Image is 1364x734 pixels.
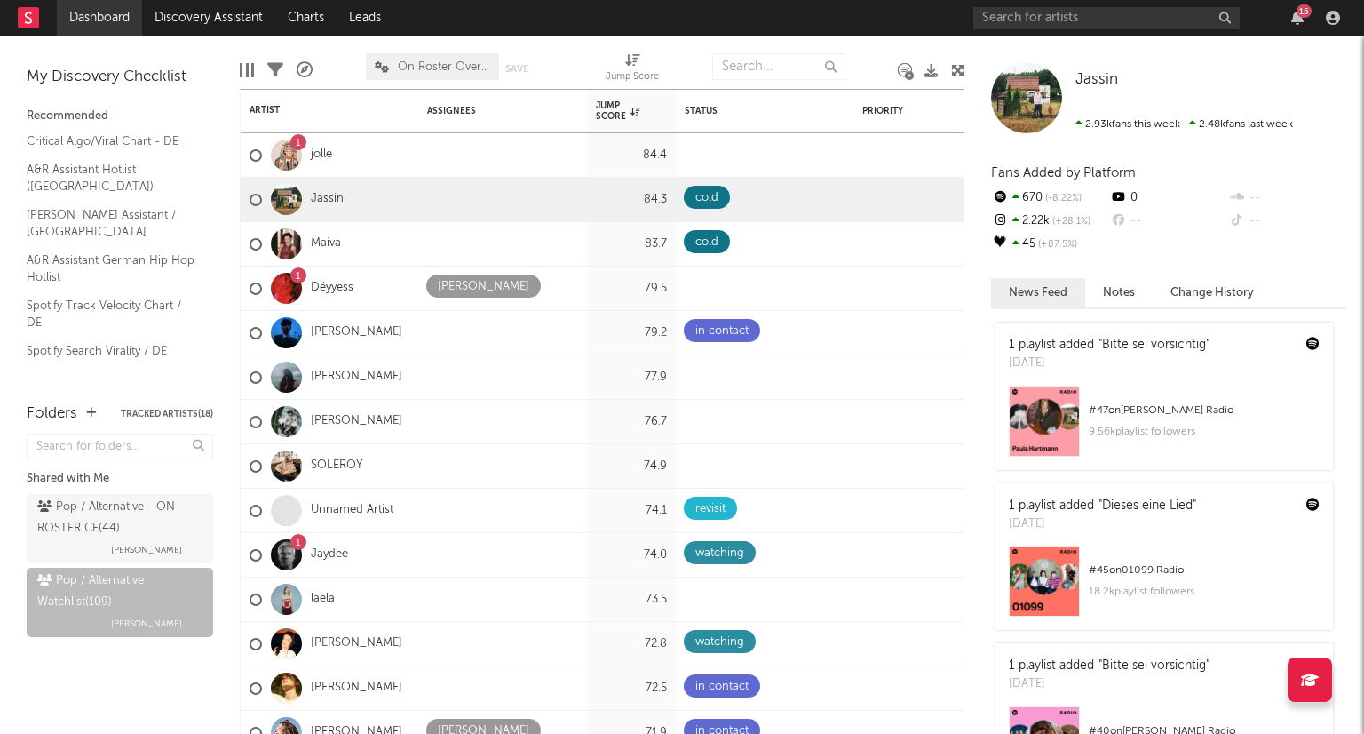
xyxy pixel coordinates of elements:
[596,145,667,166] div: 84.4
[1075,119,1293,130] span: 2.48k fans last week
[973,7,1240,29] input: Search for artists
[596,500,667,522] div: 74.1
[596,278,667,299] div: 79.5
[695,232,718,253] div: cold
[596,678,667,699] div: 72.5
[1009,675,1209,693] div: [DATE]
[297,44,313,96] div: A&R Pipeline
[596,411,667,433] div: 76.7
[250,105,383,116] div: Artist
[991,166,1136,180] span: Fans Added by Platform
[240,44,254,96] div: Edit Columns
[427,106,551,116] div: Assignees
[596,634,667,655] div: 72.8
[27,132,195,151] a: Critical Algo/Viral Chart - DE
[311,414,402,429] a: [PERSON_NAME]
[311,281,353,296] a: Déyyess
[606,44,659,96] div: Jump Score
[862,106,933,116] div: Priority
[1043,194,1082,203] span: -8.22 %
[27,434,213,459] input: Search for folders...
[995,546,1333,630] a: #45on01099 Radio18.2kplaylist followers
[27,251,195,287] a: A&R Assistant German Hip Hop Hotlist
[596,323,667,344] div: 79.2
[311,459,362,474] a: SOLEROY
[1089,421,1320,443] div: 9.56k playlist followers
[1089,560,1320,581] div: # 45 on 01099 Radio
[1075,72,1118,87] span: Jassin
[1228,210,1346,233] div: --
[1009,497,1196,515] div: 1 playlist added
[27,106,213,127] div: Recommended
[1009,515,1196,533] div: [DATE]
[695,676,749,698] div: in contact
[505,64,528,74] button: Save
[1089,581,1320,602] div: 18.2k playlist followers
[311,236,341,251] a: Maiva
[27,494,213,563] a: Pop / Alternative - ON ROSTER CE(44)[PERSON_NAME]
[37,570,198,613] div: Pop / Alternative Watchlist ( 109 )
[596,234,667,255] div: 83.7
[1098,659,1209,672] a: "Bitte sei vorsichtig"
[1050,217,1090,227] span: +28.1 %
[121,410,213,419] button: Tracked Artists(18)
[695,499,726,520] div: revisit
[1075,71,1118,89] a: Jassin
[1085,278,1153,307] button: Notes
[991,233,1109,256] div: 45
[27,296,195,332] a: Spotify Track Velocity Chart / DE
[695,187,718,209] div: cold
[111,613,182,634] span: [PERSON_NAME]
[685,106,800,116] div: Status
[267,44,283,96] div: Filters
[37,497,198,539] div: Pop / Alternative - ON ROSTER CE ( 44 )
[311,592,335,607] a: laela
[111,539,182,561] span: [PERSON_NAME]
[596,456,667,477] div: 74.9
[712,53,845,80] input: Search...
[596,545,667,566] div: 74.0
[596,189,667,211] div: 84.3
[27,369,195,388] a: Apple Top 200 / DE
[27,403,77,425] div: Folders
[311,370,402,385] a: [PERSON_NAME]
[1009,355,1209,372] div: [DATE]
[1009,336,1209,355] div: 1 playlist added
[398,61,490,73] span: On Roster Overview
[27,67,213,88] div: My Discovery Checklist
[596,589,667,610] div: 73.5
[311,547,348,562] a: Jaydee
[1153,278,1272,307] button: Change History
[1297,4,1312,18] div: 15
[438,276,529,298] div: [PERSON_NAME]
[311,503,393,518] a: Unnamed Artist
[27,568,213,637] a: Pop / Alternative Watchlist(109)[PERSON_NAME]
[1291,11,1304,25] button: 15
[1228,187,1346,210] div: --
[311,148,332,163] a: jolle
[27,205,195,242] a: [PERSON_NAME] Assistant / [GEOGRAPHIC_DATA]
[311,636,402,651] a: [PERSON_NAME]
[695,321,749,342] div: in contact
[311,325,402,340] a: [PERSON_NAME]
[991,210,1109,233] div: 2.22k
[991,187,1109,210] div: 670
[1098,339,1209,351] a: "Bitte sei vorsichtig"
[695,543,744,564] div: watching
[27,341,195,361] a: Spotify Search Virality / DE
[1109,187,1227,210] div: 0
[1109,210,1227,233] div: --
[27,468,213,490] div: Shared with Me
[695,632,744,653] div: watching
[1075,119,1180,130] span: 2.93k fans this week
[27,160,195,196] a: A&R Assistant Hotlist ([GEOGRAPHIC_DATA])
[1098,499,1196,512] a: "Dieses eine Lied"
[1089,400,1320,421] div: # 47 on [PERSON_NAME] Radio
[991,278,1085,307] button: News Feed
[596,367,667,388] div: 77.9
[1035,240,1077,250] span: +87.5 %
[311,681,402,696] a: [PERSON_NAME]
[606,67,659,88] div: Jump Score
[596,100,640,122] div: Jump Score
[1009,657,1209,675] div: 1 playlist added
